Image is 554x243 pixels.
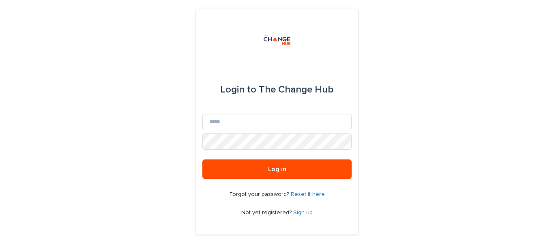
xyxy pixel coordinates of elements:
div: The Change Hub [220,78,334,101]
span: Login to [220,85,256,95]
button: Log in [202,159,352,179]
span: Not yet registered? [241,210,293,215]
span: Log in [268,166,286,172]
span: Forgot your password? [230,191,291,197]
a: Reset it here [291,191,325,197]
img: d1ID1FTy2LWWO9FGWLeQ [256,28,298,52]
a: Sign up [293,210,313,215]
